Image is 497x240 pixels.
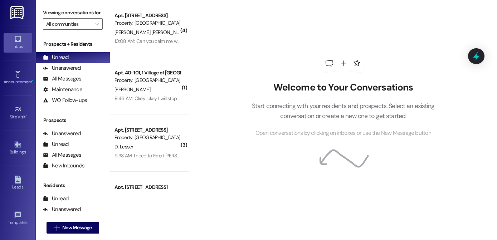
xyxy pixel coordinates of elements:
div: Apt. 40-101, 1 Village of [GEOGRAPHIC_DATA] [114,69,181,77]
input: All communities [46,18,91,30]
a: Buildings [4,138,32,158]
span: • [32,78,33,83]
div: Unanswered [43,130,81,137]
div: Property: [GEOGRAPHIC_DATA] [114,134,181,141]
div: All Messages [43,75,81,83]
div: Property: [GEOGRAPHIC_DATA] [114,19,181,27]
a: Site Visit • [4,103,32,123]
span: Open conversations by clicking on inboxes or use the New Message button [255,129,431,138]
div: Apt. [STREET_ADDRESS] [114,183,181,191]
div: 10:08 AM: Can you calm me when they are there I'm down the street grocery shopping [114,38,295,44]
label: Viewing conversations for [43,7,103,18]
div: Apt. [STREET_ADDRESS] [114,12,181,19]
h2: Welcome to Your Conversations [241,82,445,93]
div: Unread [43,195,69,202]
div: Apt. [STREET_ADDRESS] [114,126,181,134]
div: Unread [43,141,69,148]
div: Unread [43,54,69,61]
button: New Message [47,222,99,234]
div: Unanswered [43,64,81,72]
img: ResiDesk Logo [10,6,25,19]
span: [PERSON_NAME] [PERSON_NAME] [114,29,187,35]
div: New Inbounds [43,162,84,170]
a: Leads [4,173,32,193]
a: Inbox [4,33,32,52]
span: New Message [62,224,92,231]
div: Unanswered [43,206,81,213]
div: All Messages [43,151,81,159]
div: Prospects + Residents [36,40,110,48]
span: D. Lesser [114,143,133,150]
div: Prospects [36,117,110,124]
div: Residents [36,182,110,189]
i:  [95,21,99,27]
span: [PERSON_NAME] [114,86,150,93]
i:  [54,225,59,231]
div: 9:46 AM: Okey jokey I will stop in [DATE] [114,95,196,102]
div: Property: [GEOGRAPHIC_DATA] [114,77,181,84]
span: • [28,219,29,224]
div: Maintenance [43,86,82,93]
div: WO Follow-ups [43,97,87,104]
p: Start connecting with your residents and prospects. Select an existing conversation or create a n... [241,101,445,121]
span: • [26,113,27,118]
div: 9:33 AM: I need to Email [PERSON_NAME] for a major complaint [114,152,246,159]
a: Templates • [4,209,32,228]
